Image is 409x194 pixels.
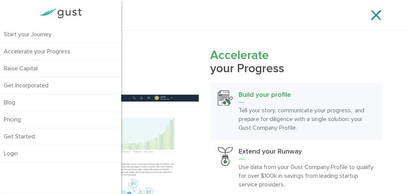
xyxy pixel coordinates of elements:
[39,8,82,19] img: Gust Logo
[239,106,375,132] p: Tell your story, communicate your progress, and prepare for diligence with a single solution: you...
[218,90,233,106] img: Build Your Profile
[239,147,375,159] h3: Extend your Runway
[210,49,383,75] h2: your Progress
[239,163,375,189] p: Use data from your Gust Company Profile to qualify for over $100k in savings from leading startup...
[210,83,383,140] a: Build Your ProfileBuild your profileTell your story, communicate your progress, and prepare for d...
[218,147,233,166] img: Extend Your Runway
[210,48,269,62] span: Accelerate
[239,90,375,102] h3: Build your profile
